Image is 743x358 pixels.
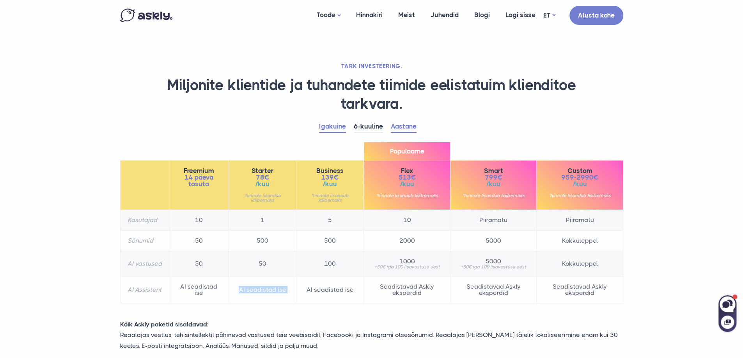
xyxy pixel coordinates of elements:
[229,210,296,231] td: 1
[169,251,229,277] td: 50
[458,265,529,269] small: +50€ iga 100 lisavastuse eest
[371,181,443,187] span: /kuu
[371,168,443,174] span: Flex
[169,231,229,251] td: 50
[120,231,169,251] th: Sõnumid
[296,210,364,231] td: 5
[391,121,417,133] a: Aastane
[229,231,296,251] td: 500
[303,174,356,181] span: 139€
[169,210,229,231] td: 10
[120,277,169,303] th: AI Assistent
[120,76,623,113] h1: Miljonite klientide ja tuhandete tiimide eelistatuim klienditoe tarkvara.
[458,258,529,265] span: 5000
[371,265,443,269] small: +50€ iga 100 lisavastuse eest
[569,6,623,25] a: Alusta kohe
[371,174,443,181] span: 513€
[229,277,296,303] td: AI seadistad ise
[296,251,364,277] td: 100
[120,210,169,231] th: Kasutajad
[537,277,623,303] td: Seadistavad Askly eksperdid
[364,277,450,303] td: Seadistavad Askly eksperdid
[458,181,529,187] span: /kuu
[718,294,737,333] iframe: Askly chat
[236,168,289,174] span: Starter
[236,174,289,181] span: 78€
[450,210,536,231] td: Piiramatu
[120,9,172,22] img: Askly
[371,258,443,265] span: 1000
[364,231,450,251] td: 2000
[458,174,529,181] span: 799€
[537,210,623,231] td: Piiramatu
[319,121,346,133] a: Igakuine
[364,142,450,160] span: Populaarne
[544,181,615,187] span: /kuu
[120,62,623,70] h2: TARK INVESTEERING.
[354,121,383,133] a: 6-kuuline
[544,261,615,267] span: Kokkuleppel
[543,10,555,21] a: ET
[296,231,364,251] td: 500
[544,174,615,181] span: 959-2990€
[544,168,615,174] span: Custom
[364,210,450,231] td: 10
[458,193,529,198] small: *hinnale lisandub käibemaks
[296,277,364,303] td: AI seadistad ise
[176,174,222,187] span: 14 päeva tasuta
[229,251,296,277] td: 50
[450,277,536,303] td: Seadistavad Askly eksperdid
[303,193,356,203] small: *hinnale lisandub käibemaks
[544,193,615,198] small: *hinnale lisandub käibemaks
[537,231,623,251] td: Kokkuleppel
[303,168,356,174] span: Business
[450,231,536,251] td: 5000
[236,181,289,187] span: /kuu
[371,193,443,198] small: *hinnale lisandub käibemaks
[169,277,229,303] td: AI seadistad ise
[176,168,222,174] span: Freemium
[120,251,169,277] th: AI vastused
[458,168,529,174] span: Smart
[236,193,289,203] small: *hinnale lisandub käibemaks
[303,181,356,187] span: /kuu
[120,321,209,328] strong: Kõik Askly paketid sisaldavad:
[114,330,629,351] p: Reaalajas vestlus, tehisintellektil põhinevad vastused teie veebisaidil, Facebooki ja Instagrami ...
